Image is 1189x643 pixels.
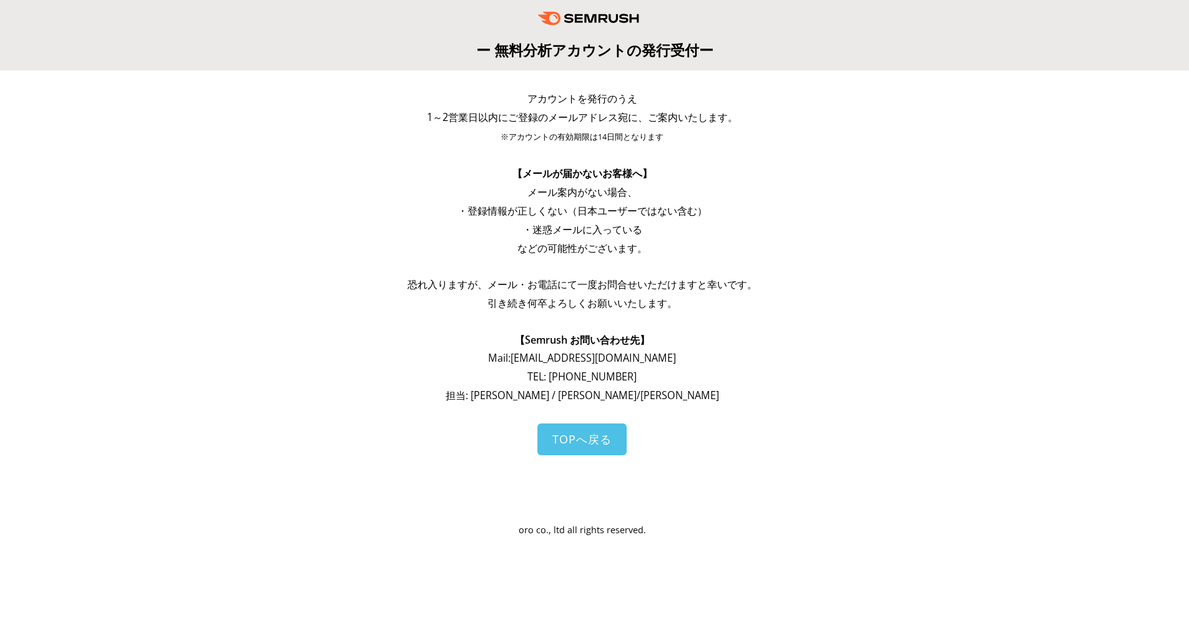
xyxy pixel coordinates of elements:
[527,92,637,105] span: アカウントを発行のうえ
[517,241,647,255] span: などの可能性がございます。
[522,223,642,236] span: ・迷惑メールに入っている
[537,423,627,455] a: TOPへ戻る
[457,204,707,218] span: ・登録情報が正しくない（日本ユーザーではない含む）
[427,110,738,124] span: 1～2営業日以内にご登録のメールアドレス宛に、ご案内いたします。
[476,40,713,60] span: ー 無料分析アカウントの発行受付ー
[552,432,612,447] span: TOPへ戻る
[408,278,757,291] span: 恐れ入りますが、メール・お電話にて一度お問合せいただけますと幸いです。
[501,132,663,142] span: ※アカウントの有効期限は14日間となります
[446,389,719,402] span: 担当: [PERSON_NAME] / [PERSON_NAME]/[PERSON_NAME]
[515,333,650,347] span: 【Semrush お問い合わせ先】
[487,296,677,310] span: 引き続き何卒よろしくお願いいたします。
[527,185,637,199] span: メール案内がない場合、
[512,167,652,180] span: 【メールが届かないお客様へ】
[527,370,637,384] span: TEL: [PHONE_NUMBER]
[488,351,676,365] span: Mail: [EMAIL_ADDRESS][DOMAIN_NAME]
[519,524,646,536] span: oro co., ltd all rights reserved.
